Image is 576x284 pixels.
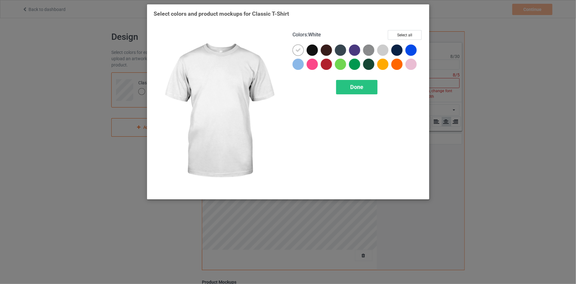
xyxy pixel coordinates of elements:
span: Colors [293,32,307,38]
span: Select colors and product mockups for Classic T-Shirt [154,10,289,17]
span: White [308,32,321,38]
span: Done [350,84,363,90]
img: regular.jpg [154,30,284,193]
img: heather_texture.png [363,45,374,56]
button: Select all [388,30,422,40]
h4: : [293,32,321,38]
